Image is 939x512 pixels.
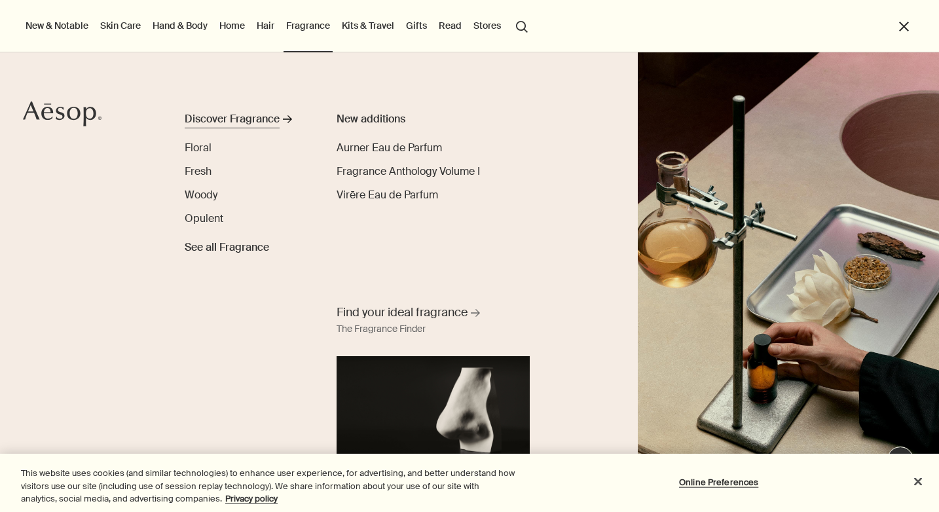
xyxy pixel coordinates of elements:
span: Floral [185,141,212,155]
span: See all Fragrance [185,240,269,255]
button: Live Assistance [887,447,913,473]
a: Hair [254,17,277,34]
span: Virēre Eau de Parfum [337,188,438,202]
a: Floral [185,140,212,156]
button: New & Notable [23,17,91,34]
button: Close [904,467,932,496]
div: This website uses cookies (and similar technologies) to enhance user experience, for advertising,... [21,467,517,505]
span: Find your ideal fragrance [337,304,468,321]
span: Fresh [185,164,212,178]
a: Opulent [185,211,223,227]
a: Read [436,17,464,34]
a: Fragrance [284,17,333,34]
a: Fresh [185,164,212,179]
a: Home [217,17,248,34]
a: Virēre Eau de Parfum [337,187,438,203]
a: Gifts [403,17,430,34]
a: Aesop [23,101,101,130]
a: Discover Fragrance [185,111,308,132]
span: Aurner Eau de Parfum [337,141,442,155]
button: Online Preferences, Opens the preference center dialog [678,469,760,495]
a: Skin Care [98,17,143,34]
a: Fragrance Anthology Volume I [337,164,480,179]
span: Woody [185,188,217,202]
button: Stores [471,17,504,34]
a: Kits & Travel [339,17,397,34]
a: Woody [185,187,217,203]
div: Discover Fragrance [185,111,280,127]
span: Fragrance Anthology Volume I [337,164,480,178]
button: Close the Menu [896,19,911,34]
img: Plaster sculptures of noses resting on stone podiums and a wooden ladder. [638,52,939,512]
svg: Aesop [23,101,101,127]
div: New additions [337,111,487,127]
a: More information about your privacy, opens in a new tab [225,493,278,504]
a: Aurner Eau de Parfum [337,140,442,156]
div: The Fragrance Finder [337,321,426,337]
button: Open search [510,13,534,38]
a: Hand & Body [150,17,210,34]
a: Find your ideal fragrance The Fragrance FinderA nose sculpture placed in front of black background [333,301,533,465]
a: See all Fragrance [185,234,269,255]
span: Opulent [185,211,223,225]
